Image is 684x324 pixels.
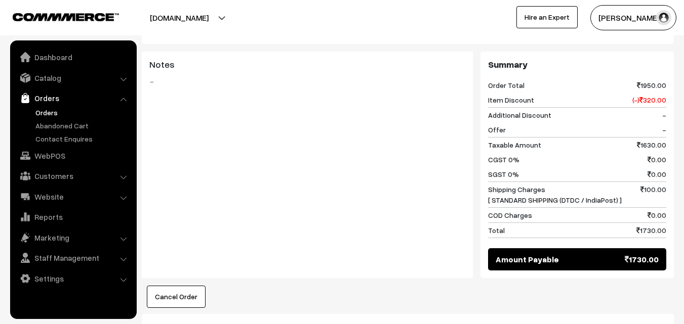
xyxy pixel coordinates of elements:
[496,253,559,265] span: Amount Payable
[636,225,666,236] span: 1730.00
[13,249,133,267] a: Staff Management
[13,69,133,87] a: Catalog
[637,80,666,90] span: 1950.00
[33,120,133,131] a: Abandoned Cart
[33,133,133,144] a: Contact Enquires
[13,10,101,22] a: COMMMERCE
[662,124,666,135] span: -
[488,210,532,220] span: COD Charges
[13,89,133,107] a: Orders
[488,124,506,135] span: Offer
[13,228,133,247] a: Marketing
[13,188,133,206] a: Website
[488,80,525,90] span: Order Total
[488,95,534,105] span: Item Discount
[149,59,465,70] h3: Notes
[149,75,465,87] blockquote: -
[114,5,244,30] button: [DOMAIN_NAME]
[13,13,119,21] img: COMMMERCE
[13,167,133,185] a: Customers
[632,95,666,105] span: (-) 320.00
[488,154,519,165] span: CGST 0%
[637,140,666,150] span: 1630.00
[488,140,541,150] span: Taxable Amount
[488,110,551,120] span: Additional Discount
[648,154,666,165] span: 0.00
[13,48,133,66] a: Dashboard
[147,286,206,308] button: Cancel Order
[590,5,676,30] button: [PERSON_NAME]
[648,210,666,220] span: 0.00
[488,59,666,70] h3: Summary
[13,269,133,288] a: Settings
[488,184,622,205] span: Shipping Charges [ STANDARD SHIPPING (DTDC / IndiaPost) ]
[648,169,666,179] span: 0.00
[516,6,578,28] a: Hire an Expert
[488,225,505,236] span: Total
[33,107,133,118] a: Orders
[488,169,519,179] span: SGST 0%
[656,10,671,25] img: user
[662,110,666,120] span: -
[13,208,133,226] a: Reports
[13,147,133,165] a: WebPOS
[625,253,659,265] span: 1730.00
[640,184,666,205] span: 100.00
